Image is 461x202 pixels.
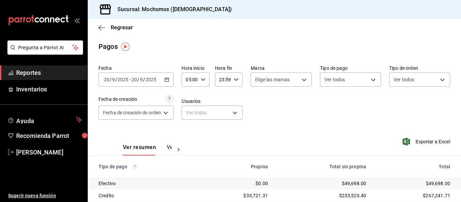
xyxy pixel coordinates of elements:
[117,77,129,82] input: ----
[206,192,268,199] div: $33,721.31
[131,77,137,82] input: --
[99,164,195,169] div: Tipo de pago
[394,76,414,83] span: Ver todos
[103,109,161,116] span: Fecha de creación de orden
[279,192,366,199] div: $233,520.40
[129,77,131,82] span: -
[99,180,195,187] div: Efectivo
[377,164,450,169] div: Total
[112,5,232,13] h3: Sucursal: Mochomos ([DEMOGRAPHIC_DATA])
[16,131,82,140] span: Recomienda Parrot
[99,96,137,103] div: Fecha de creación
[18,44,73,51] span: Pregunta a Parrot AI
[99,41,118,52] div: Pagos
[182,106,243,120] div: Ver todos
[251,66,312,70] label: Marca
[377,180,450,187] div: $49,698.00
[206,180,268,187] div: $0.00
[110,77,112,82] span: /
[99,66,173,70] label: Fecha
[140,77,143,82] input: --
[123,144,172,155] div: navigation tabs
[16,85,82,94] span: Inventarios
[137,77,139,82] span: /
[8,192,82,199] span: Sugerir nueva función
[111,24,133,31] span: Regresar
[16,68,82,77] span: Reportes
[16,148,82,157] span: [PERSON_NAME]
[115,77,117,82] span: /
[182,99,243,104] label: Usuarios
[255,76,290,83] span: Elige las marcas
[104,77,110,82] input: --
[320,66,381,70] label: Tipo de pago
[121,42,130,51] img: Tooltip marker
[143,77,145,82] span: /
[133,164,137,169] svg: Los pagos realizados con Pay y otras terminales son montos brutos.
[377,192,450,199] div: $267,241.71
[324,76,345,83] span: Ver todos
[16,116,73,124] span: Ayuda
[389,66,450,70] label: Tipo de orden
[145,77,157,82] input: ----
[167,144,192,155] button: Ver pagos
[206,164,268,169] div: Propina
[99,192,195,199] div: Credito
[279,164,366,169] div: Total sin propina
[112,77,115,82] input: --
[7,40,83,55] button: Pregunta a Parrot AI
[5,49,83,56] a: Pregunta a Parrot AI
[215,66,243,70] label: Hora fin
[123,144,156,155] button: Ver resumen
[99,24,133,31] button: Regresar
[279,180,366,187] div: $49,698.00
[74,18,80,23] button: open_drawer_menu
[182,66,209,70] label: Hora inicio
[404,138,450,146] button: Exportar a Excel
